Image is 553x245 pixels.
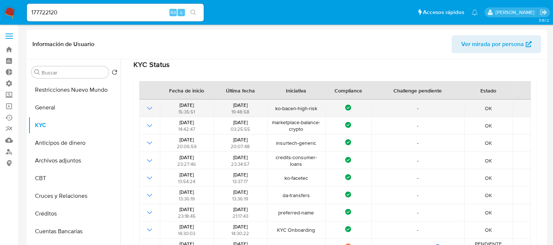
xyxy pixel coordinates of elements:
button: Ver mirada por persona [452,35,541,53]
button: Buscar [34,69,40,75]
button: Archivos adjuntos [28,152,120,169]
button: Anticipos de dinero [28,134,120,152]
span: s [180,9,182,16]
button: KYC [28,116,120,134]
button: Cruces y Relaciones [28,187,120,205]
a: Notificaciones [472,9,478,15]
p: zoe.breuer@mercadolibre.com [496,9,537,16]
a: Salir [540,8,547,16]
button: Cuentas Bancarias [28,223,120,240]
h1: Información de Usuario [32,41,94,48]
button: CBT [28,169,120,187]
button: Volver al orden por defecto [112,69,118,77]
span: Alt [170,9,176,16]
input: Buscar [42,69,106,76]
span: Ver mirada por persona [461,35,524,53]
button: Créditos [28,205,120,223]
button: search-icon [186,7,201,18]
input: Buscar usuario o caso... [27,8,204,17]
span: Accesos rápidos [423,8,464,16]
button: Restricciones Nuevo Mundo [28,81,120,99]
button: General [28,99,120,116]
